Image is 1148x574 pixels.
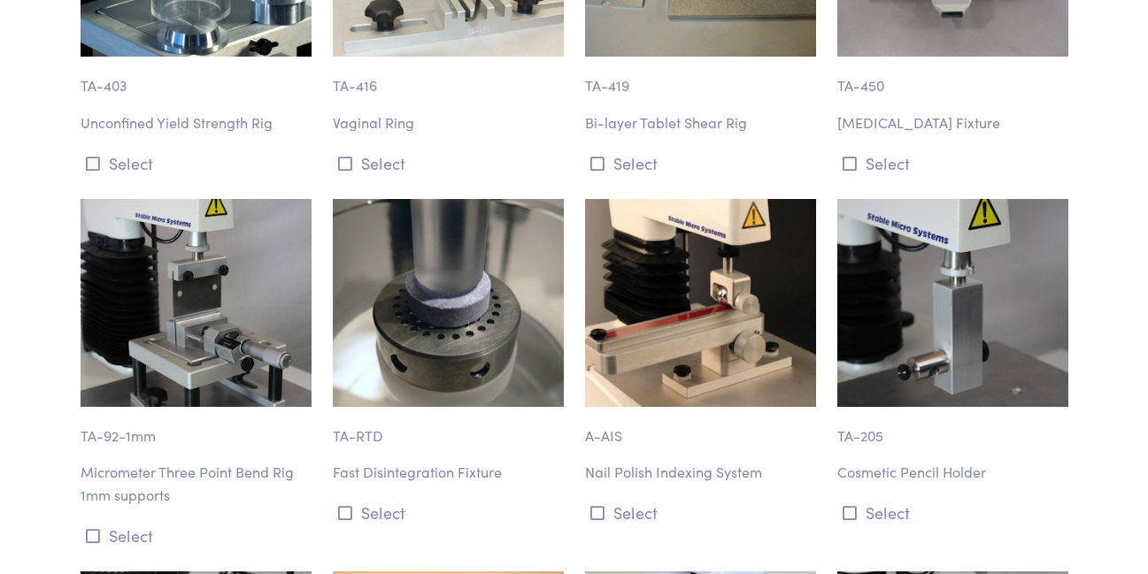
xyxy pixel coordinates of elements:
[585,199,816,407] img: cosmetic-a_ais-nail-polish-indexing-system-2.jpg
[333,149,564,178] button: Select
[333,498,564,527] button: Select
[585,57,816,97] p: TA-419
[81,199,312,407] img: ta-92-1mm_micrometer-three-point-bend-rig_0269.jpg
[333,199,564,407] img: ta-rtd_fast-disintegration-fixture.jpg
[333,111,564,134] p: Vaginal Ring
[837,111,1068,134] p: [MEDICAL_DATA] Fixture
[585,111,816,134] p: Bi-layer Tablet Shear Rig
[585,407,816,448] p: A-AIS
[837,407,1068,448] p: TA-205
[837,57,1068,97] p: TA-450
[837,149,1068,178] button: Select
[81,149,312,178] button: Select
[81,111,312,134] p: Unconfined Yield Strength Rig
[837,199,1068,407] img: ta-205_cosmetic-pencil-holder.jpg
[333,57,564,97] p: TA-416
[585,498,816,527] button: Select
[837,498,1068,527] button: Select
[81,521,312,550] button: Select
[81,461,312,506] p: Micrometer Three Point Bend Rig 1mm supports
[333,461,564,484] p: Fast Disintegration Fixture
[585,149,816,178] button: Select
[333,407,564,448] p: TA-RTD
[81,407,312,448] p: TA-92-1mm
[837,461,1068,484] p: Cosmetic Pencil Holder
[585,461,816,484] p: Nail Polish Indexing System
[81,57,312,97] p: TA-403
